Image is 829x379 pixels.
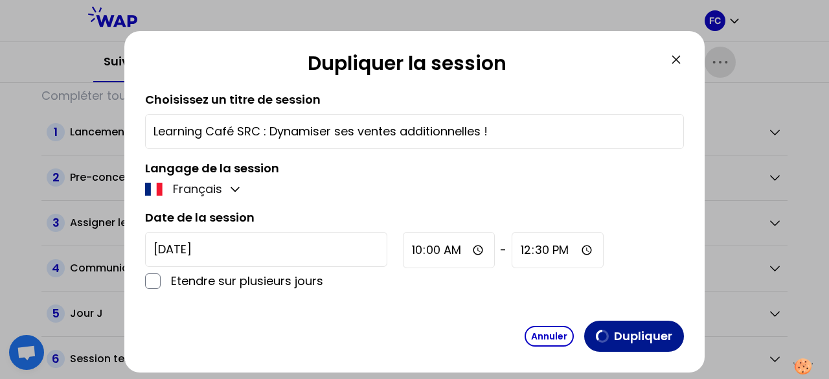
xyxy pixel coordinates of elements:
[145,160,279,176] label: Langage de la session
[173,180,222,198] p: Français
[584,321,684,352] button: Dupliquer
[500,241,506,259] span: -
[145,232,387,267] input: YYYY-M-D
[171,272,387,290] p: Etendre sur plusieurs jours
[145,91,321,108] label: Choisissez un titre de session
[525,326,574,347] button: Annuler
[145,52,668,80] h2: Dupliquer la session
[145,209,255,225] label: Date de la session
